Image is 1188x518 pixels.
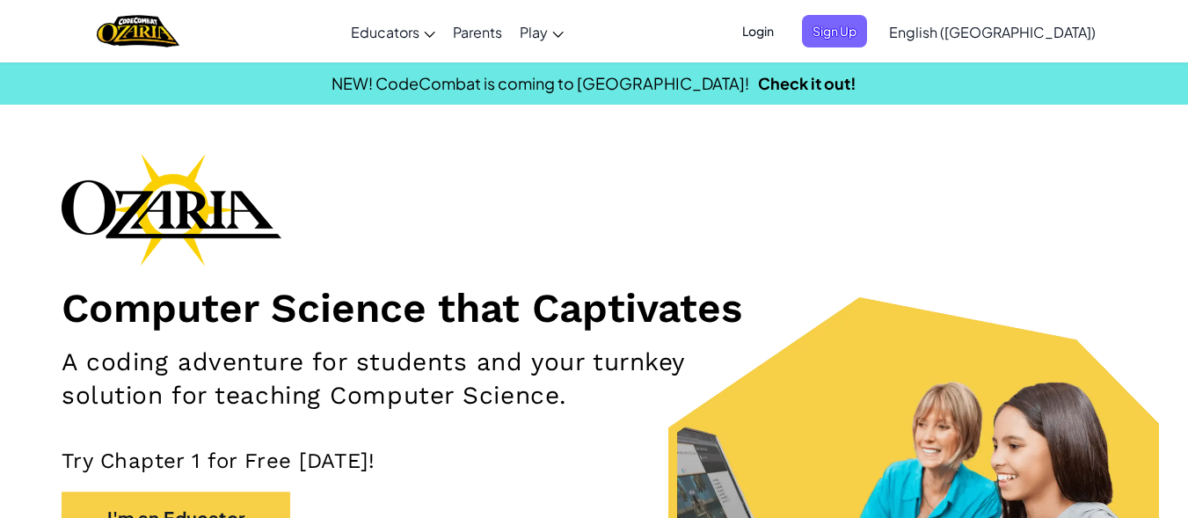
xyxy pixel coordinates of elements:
[889,23,1096,41] span: English ([GEOGRAPHIC_DATA])
[520,23,548,41] span: Play
[332,73,749,93] span: NEW! CodeCombat is coming to [GEOGRAPHIC_DATA]!
[97,13,179,49] a: Ozaria by CodeCombat logo
[62,283,1126,332] h1: Computer Science that Captivates
[62,346,775,412] h2: A coding adventure for students and your turnkey solution for teaching Computer Science.
[732,15,784,47] button: Login
[342,8,444,55] a: Educators
[97,13,179,49] img: Home
[880,8,1104,55] a: English ([GEOGRAPHIC_DATA])
[802,15,867,47] button: Sign Up
[62,153,281,266] img: Ozaria branding logo
[758,73,856,93] a: Check it out!
[351,23,419,41] span: Educators
[62,448,1126,474] p: Try Chapter 1 for Free [DATE]!
[511,8,572,55] a: Play
[444,8,511,55] a: Parents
